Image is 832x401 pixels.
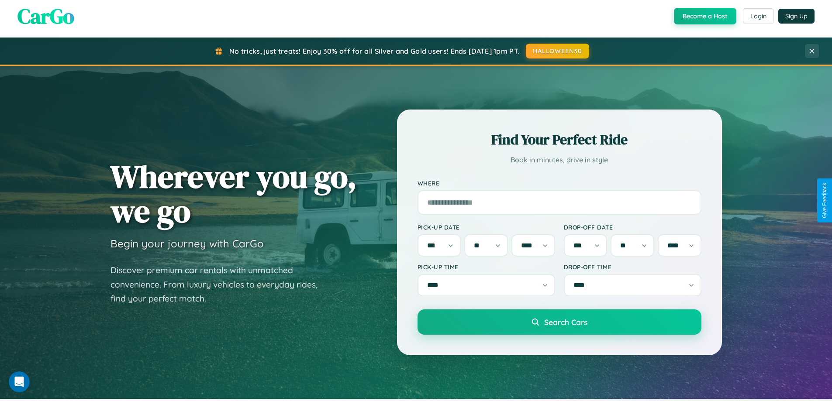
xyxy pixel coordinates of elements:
span: CarGo [17,2,74,31]
label: Drop-off Time [564,263,701,271]
label: Pick-up Time [418,263,555,271]
span: No tricks, just treats! Enjoy 30% off for all Silver and Gold users! Ends [DATE] 1pm PT. [229,47,519,55]
button: Become a Host [674,8,736,24]
button: Sign Up [778,9,815,24]
button: Login [743,8,774,24]
button: Search Cars [418,309,701,335]
iframe: Intercom live chat [9,371,30,392]
span: Search Cars [544,317,587,327]
label: Where [418,179,701,187]
div: Give Feedback [822,183,828,218]
button: HALLOWEEN30 [526,44,589,58]
p: Discover premium car rentals with unmatched convenience. From luxury vehicles to everyday rides, ... [110,263,329,306]
label: Pick-up Date [418,223,555,231]
label: Drop-off Date [564,223,701,231]
h2: Find Your Perfect Ride [418,130,701,149]
h3: Begin your journey with CarGo [110,237,264,250]
h1: Wherever you go, we go [110,159,357,228]
p: Book in minutes, drive in style [418,154,701,166]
